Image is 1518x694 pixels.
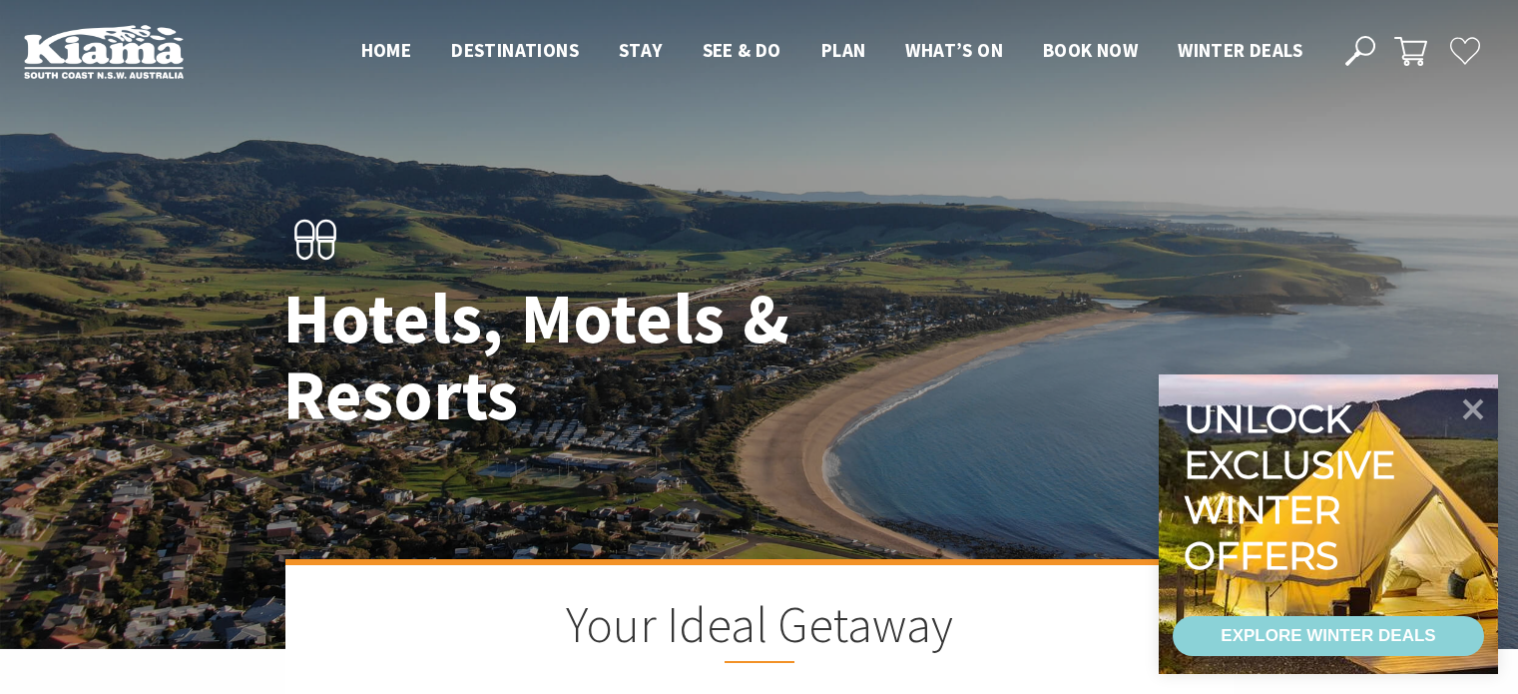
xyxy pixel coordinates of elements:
img: Kiama Logo [24,24,184,79]
span: Plan [821,38,866,62]
h2: Your Ideal Getaway [385,595,1134,663]
div: EXPLORE WINTER DEALS [1221,616,1435,656]
span: Stay [619,38,663,62]
div: Unlock exclusive winter offers [1184,396,1404,578]
nav: Main Menu [341,35,1322,68]
span: Book now [1043,38,1138,62]
span: Winter Deals [1178,38,1302,62]
span: Home [361,38,412,62]
span: See & Do [703,38,781,62]
span: What’s On [905,38,1003,62]
h1: Hotels, Motels & Resorts [283,280,847,433]
a: EXPLORE WINTER DEALS [1173,616,1484,656]
span: Destinations [451,38,579,62]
